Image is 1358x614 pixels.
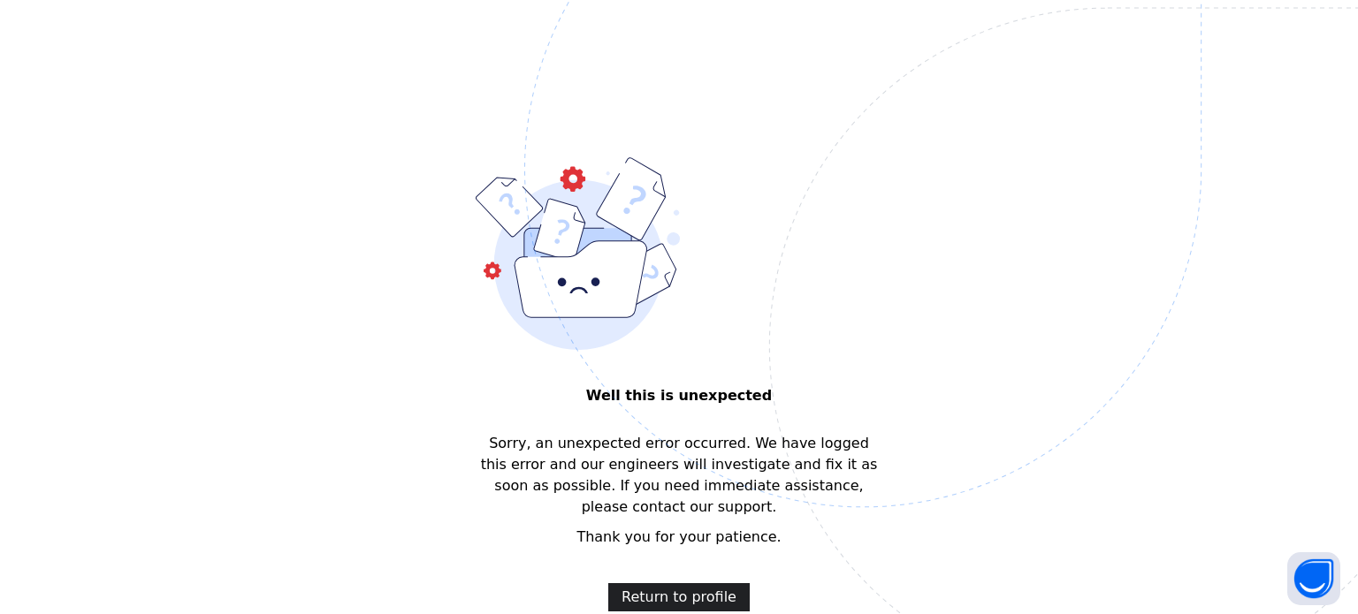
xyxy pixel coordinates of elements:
[476,385,883,406] span: Well this is unexpected
[1287,552,1340,605] button: Open asap
[622,587,736,608] span: Return to profile
[476,157,681,350] img: error-bound.9d27ae2af7d8ffd69f21ced9f822e0fd.svg
[476,433,883,518] span: Sorry, an unexpected error occurred. We have logged this error and our engineers will investigate...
